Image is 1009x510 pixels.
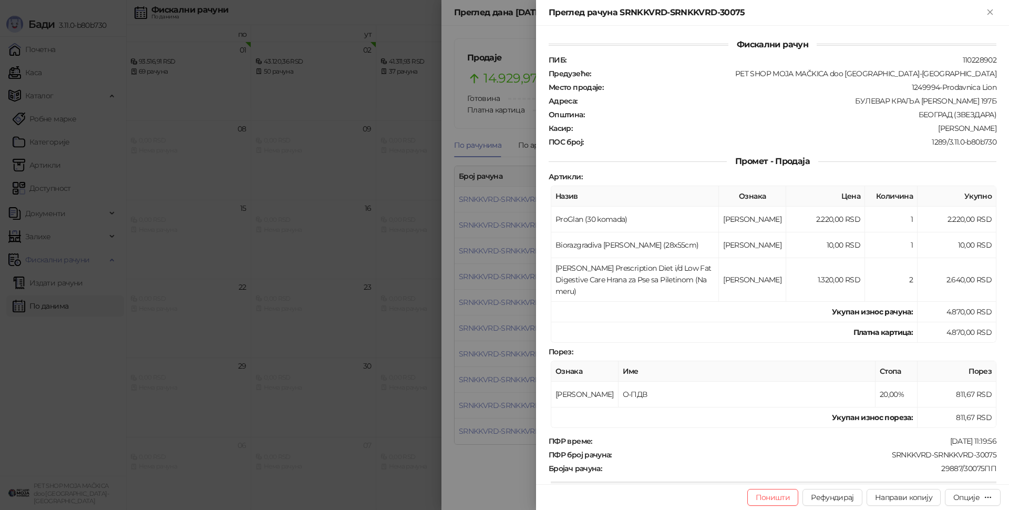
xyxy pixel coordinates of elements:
[549,436,592,446] strong: ПФР време :
[865,207,918,232] td: 1
[918,407,996,428] td: 811,67 RSD
[584,137,997,147] div: 1289/3.11.0-b80b730
[984,6,996,19] button: Close
[549,172,582,181] strong: Артикли :
[549,69,591,78] strong: Предузеће :
[918,258,996,302] td: 2.640,00 RSD
[918,322,996,343] td: 4.870,00 RSD
[786,186,865,207] th: Цена
[549,55,566,65] strong: ПИБ :
[875,493,932,502] span: Направи копију
[549,83,603,92] strong: Место продаје :
[727,156,818,166] span: Промет - Продаја
[603,464,997,473] div: 29887/30075ПП
[728,39,817,49] span: Фискални рачун
[719,207,786,232] td: [PERSON_NAME]
[719,258,786,302] td: [PERSON_NAME]
[786,232,865,258] td: 10,00 RSD
[867,489,941,506] button: Направи копију
[786,258,865,302] td: 1.320,00 RSD
[918,361,996,382] th: Порез
[832,413,913,422] strong: Укупан износ пореза:
[786,207,865,232] td: 2.220,00 RSD
[549,110,584,119] strong: Општина :
[865,186,918,207] th: Количина
[549,450,612,460] strong: ПФР број рачуна :
[567,55,997,65] div: 110228902
[613,450,997,460] div: SRNKKVRD-SRNKKVRD-30075
[832,307,913,317] strong: Укупан износ рачуна :
[579,96,997,106] div: БУЛЕВАР КРАЉА [PERSON_NAME] 197Б
[551,232,719,258] td: Biorazgradiva [PERSON_NAME] (28x55cm)
[585,110,997,119] div: БЕОГРАД (ЗВЕЗДАРА)
[551,382,619,407] td: [PERSON_NAME]
[549,96,578,106] strong: Адреса :
[549,137,583,147] strong: ПОС број :
[592,69,997,78] div: PET SHOP MOJA MAČKICA doo [GEOGRAPHIC_DATA]-[GEOGRAPHIC_DATA]
[945,489,1001,506] button: Опције
[876,382,918,407] td: 20,00%
[865,232,918,258] td: 1
[802,489,862,506] button: Рефундирај
[853,328,913,337] strong: Платна картица :
[551,258,719,302] td: [PERSON_NAME] Prescription Diet i/d Low Fat Digestive Care Hrana za Pse sa Piletinom (Na meru)
[953,493,980,502] div: Опције
[865,258,918,302] td: 2
[918,207,996,232] td: 2.220,00 RSD
[551,207,719,232] td: ProGlan (30 komada)
[549,124,572,133] strong: Касир :
[593,436,997,446] div: [DATE] 11:19:56
[719,232,786,258] td: [PERSON_NAME]
[551,186,719,207] th: Назив
[719,186,786,207] th: Ознака
[918,382,996,407] td: 811,67 RSD
[918,302,996,322] td: 4.870,00 RSD
[604,83,997,92] div: 1249994-Prodavnica Lion
[747,489,799,506] button: Поништи
[918,186,996,207] th: Укупно
[573,124,997,133] div: [PERSON_NAME]
[876,361,918,382] th: Стопа
[549,6,984,19] div: Преглед рачуна SRNKKVRD-SRNKKVRD-30075
[549,347,573,356] strong: Порез :
[551,361,619,382] th: Ознака
[549,464,602,473] strong: Бројач рачуна :
[918,232,996,258] td: 10,00 RSD
[619,382,876,407] td: О-ПДВ
[619,361,876,382] th: Име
